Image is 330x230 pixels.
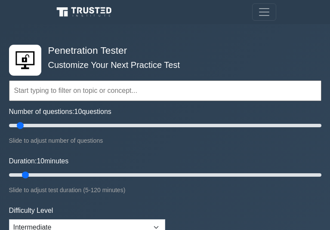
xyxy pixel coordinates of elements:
label: Difficulty Level [9,205,53,216]
button: Toggle navigation [252,3,276,21]
span: 10 [74,108,82,115]
h4: Penetration Tester [45,45,279,56]
input: Start typing to filter on topic or concept... [9,80,321,101]
div: Slide to adjust test duration (5-120 minutes) [9,185,321,195]
span: 10 [37,157,44,165]
div: Slide to adjust number of questions [9,135,321,146]
label: Duration: minutes [9,156,69,166]
label: Number of questions: questions [9,107,111,117]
